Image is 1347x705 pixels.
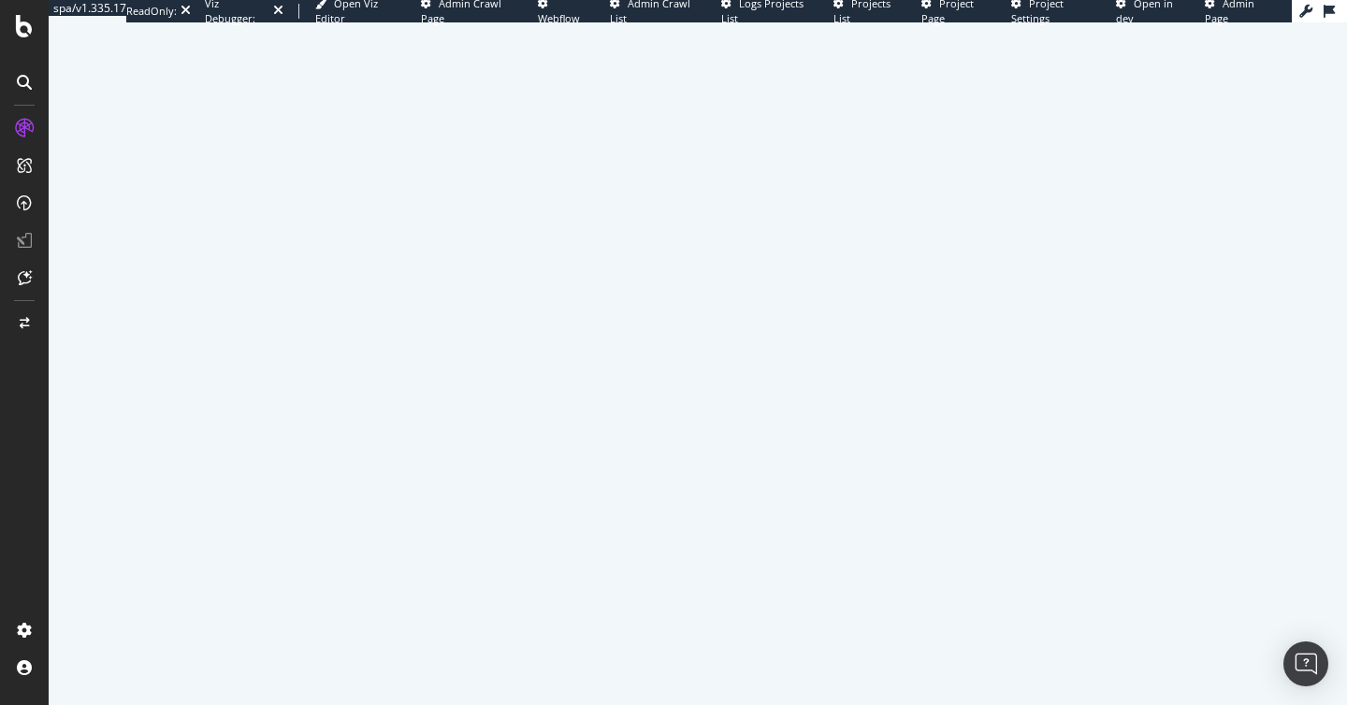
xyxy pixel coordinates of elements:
div: Open Intercom Messenger [1283,641,1328,686]
div: ReadOnly: [126,4,177,19]
div: animation [630,315,765,382]
span: Webflow [538,11,580,25]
